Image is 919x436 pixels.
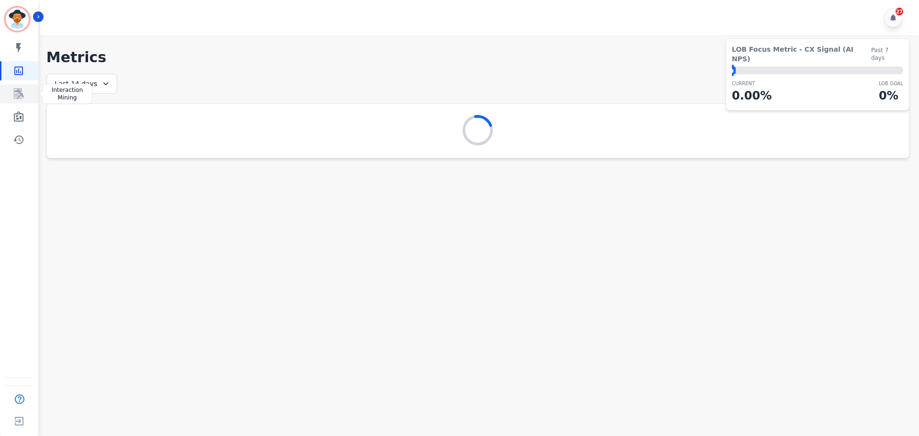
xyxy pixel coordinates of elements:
[46,49,909,66] h1: Metrics
[732,45,871,64] span: LOB Focus Metric - CX Signal (AI NPS)
[732,67,736,74] div: ⬤
[879,80,903,87] p: LOB Goal
[732,80,772,87] p: CURRENT
[896,8,903,15] div: 27
[46,74,117,94] div: Last 14 days
[879,87,903,104] p: 0 %
[871,46,903,62] span: Past 7 days
[732,87,772,104] p: 0.00 %
[6,8,29,31] img: Bordered avatar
